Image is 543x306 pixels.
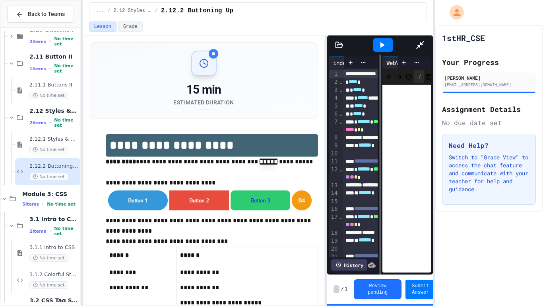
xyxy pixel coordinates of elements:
span: Fold line [339,118,343,125]
div: 16 [329,205,339,213]
span: 2.12.1 Styles & Colors [29,136,79,143]
span: • [49,228,51,234]
span: • [49,120,51,126]
button: Console [425,72,433,81]
div: 12 [329,166,339,182]
span: No time set [29,281,68,289]
div: index.html [329,59,369,67]
div: 2 [329,78,339,86]
span: 2.12.2 Buttoning Up [161,6,233,16]
div: 10 [329,150,339,158]
div: [PERSON_NAME] [444,74,533,81]
div: [EMAIL_ADDRESS][DOMAIN_NAME] [444,82,533,88]
span: 1 items [29,66,46,71]
span: 3.1.2 Colorful Style Sheets [29,271,79,278]
div: / [414,70,424,83]
span: • [49,38,51,45]
div: 7 [329,118,339,134]
span: Submit Answer [412,283,429,296]
span: Back [386,71,394,81]
span: 2.11.1 Buttons II [29,82,79,88]
h2: Your Progress [442,57,536,68]
div: 3 [329,86,339,94]
div: 14 [329,189,339,197]
span: Fold line [339,110,343,117]
span: No time set [54,36,79,47]
div: 13 [329,182,339,190]
span: 2 items [29,229,46,234]
div: 15 [329,198,339,206]
div: 1 [329,70,339,78]
div: 4 [329,94,339,102]
span: / [155,8,158,14]
span: No time set [29,92,68,99]
span: 2.12.2 Buttoning Up [29,163,79,170]
span: Forward [395,71,403,81]
span: - [334,285,339,293]
span: 2.12 Styles & Colors [29,107,79,114]
div: Estimated Duration [173,98,234,106]
div: 8 [329,134,339,142]
div: WebView [382,57,433,69]
div: 19 [329,237,339,245]
div: 18 [329,229,339,237]
button: Review pending [354,279,401,299]
span: 5 items [22,202,39,207]
div: index.html [329,57,379,69]
span: Module 3: CSS [22,190,79,198]
iframe: Web Preview [382,85,431,273]
h3: Need Help? [449,141,529,150]
span: 3.1.1 Intro to CSS [29,244,79,251]
span: 2 items [29,39,46,44]
span: 2.12 Styles & Colors [114,8,152,14]
p: Switch to "Grade View" to access the chat feature and communicate with your teacher for help and ... [449,153,529,193]
span: 2 items [29,120,46,126]
div: 21 [329,253,339,261]
span: Fold line [339,86,343,93]
span: 1 [345,286,347,292]
div: No due date set [442,118,536,127]
div: 5 [329,102,339,110]
span: No time set [54,63,79,74]
button: Lesson [89,22,116,32]
span: 3.1 Intro to CSS [29,216,79,223]
button: Submit Answer [405,280,435,299]
span: Fold line [339,166,343,173]
div: 15 min [173,82,234,97]
h1: 1stHR_CSE [442,32,485,43]
div: History [331,259,367,271]
div: 17 [329,213,339,229]
span: No time set [47,202,76,207]
button: Refresh [405,72,413,81]
div: 20 [329,245,339,253]
button: Grade [118,22,143,32]
span: Fold line [339,214,343,220]
span: No time set [29,173,68,180]
span: No time set [54,226,79,236]
span: No time set [29,146,68,153]
div: My Account [441,3,466,22]
h2: Assignment Details [442,104,536,115]
div: 9 [329,142,339,150]
span: 3.2 CSS Tag Selection [29,297,79,304]
span: ... [96,8,105,14]
button: Back to Teams [7,6,74,23]
span: / [341,286,344,292]
span: No time set [29,254,68,262]
span: Fold line [339,78,343,85]
span: Back to Teams [28,10,65,18]
span: / [107,8,110,14]
span: • [49,65,51,72]
span: 2.11 Button II [29,53,79,60]
div: 11 [329,158,339,166]
span: • [42,201,44,207]
span: No time set [54,118,79,128]
div: WebView [382,59,413,67]
div: 6 [329,110,339,118]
